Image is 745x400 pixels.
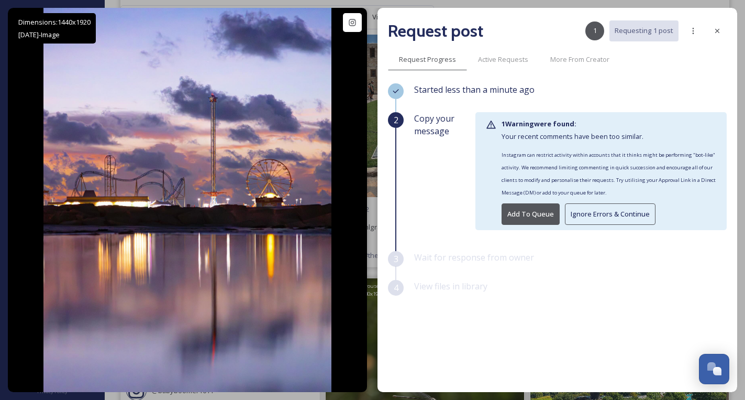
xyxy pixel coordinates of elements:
button: Open Chat [699,354,729,384]
span: Copy your message [414,112,475,137]
span: More From Creator [550,55,609,64]
span: Request Progress [399,55,456,64]
span: Wait for response from owner [414,252,534,263]
span: Instagram can restrict activity within accounts that it thinks might be performing "bot-like" act... [502,152,716,196]
h2: Request post [388,18,483,44]
span: Started less than a minute ago [414,84,535,95]
span: [DATE] - Image [18,30,60,39]
button: Add To Queue [502,203,560,225]
button: Requesting 1 post [609,20,679,41]
button: Ignore Errors & Continue [565,203,655,225]
span: 3 [394,253,398,265]
img: Editing old photos on this Sunday afternoon, I love this one as the reflection changes the perspe... [43,8,331,392]
strong: 1 Warning were found: [502,119,576,128]
span: 1 [593,26,597,36]
span: View files in library [414,280,487,292]
span: Your recent comments have been too similar. [502,132,643,141]
span: Active Requests [478,55,528,64]
span: Dimensions: 1440 x 1920 [18,17,91,27]
span: 4 [394,282,398,294]
span: 2 [394,114,398,126]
